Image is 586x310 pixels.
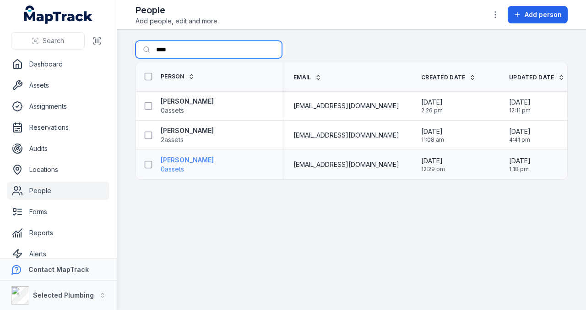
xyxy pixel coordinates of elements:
[421,156,445,173] time: 1/14/2025, 12:29:42 PM
[509,156,531,166] span: [DATE]
[421,127,444,144] time: 5/7/2025, 11:08:58 AM
[421,98,443,107] span: [DATE]
[11,32,85,50] button: Search
[161,165,184,174] span: 0 assets
[7,76,109,94] a: Assets
[508,6,568,23] button: Add person
[161,126,214,144] a: [PERSON_NAME]2assets
[7,55,109,73] a: Dashboard
[293,74,321,81] a: Email
[136,4,219,17] h2: People
[28,266,89,273] strong: Contact MapTrack
[161,106,184,115] span: 0 assets
[509,107,531,114] span: 12:11 pm
[509,136,531,144] span: 4:41 pm
[509,127,531,136] span: [DATE]
[509,74,564,81] a: Updated Date
[161,73,195,80] a: Person
[7,224,109,242] a: Reports
[161,126,214,135] strong: [PERSON_NAME]
[421,127,444,136] span: [DATE]
[161,97,214,115] a: [PERSON_NAME]0assets
[161,135,184,144] span: 2 assets
[161,73,184,80] span: Person
[293,160,399,169] span: [EMAIL_ADDRESS][DOMAIN_NAME]
[7,118,109,137] a: Reservations
[7,139,109,158] a: Audits
[7,182,109,200] a: People
[421,74,466,81] span: Created Date
[161,155,214,165] strong: [PERSON_NAME]
[509,98,531,114] time: 9/3/2025, 12:11:13 PM
[509,156,531,173] time: 8/18/2025, 1:18:00 PM
[7,203,109,221] a: Forms
[7,245,109,263] a: Alerts
[7,161,109,179] a: Locations
[293,101,399,111] span: [EMAIL_ADDRESS][DOMAIN_NAME]
[525,10,562,19] span: Add person
[43,36,64,45] span: Search
[7,97,109,116] a: Assignments
[421,74,476,81] a: Created Date
[509,166,531,173] span: 1:18 pm
[136,17,219,26] span: Add people, edit and more.
[24,6,93,24] a: MapTrack
[509,74,554,81] span: Updated Date
[293,74,311,81] span: Email
[509,98,531,107] span: [DATE]
[293,131,399,140] span: [EMAIL_ADDRESS][DOMAIN_NAME]
[421,156,445,166] span: [DATE]
[421,136,444,144] span: 11:08 am
[421,166,445,173] span: 12:29 pm
[161,155,214,174] a: [PERSON_NAME]0assets
[421,107,443,114] span: 2:26 pm
[33,291,94,299] strong: Selected Plumbing
[421,98,443,114] time: 3/31/2025, 2:26:24 PM
[161,97,214,106] strong: [PERSON_NAME]
[509,127,531,144] time: 8/28/2025, 4:41:20 PM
